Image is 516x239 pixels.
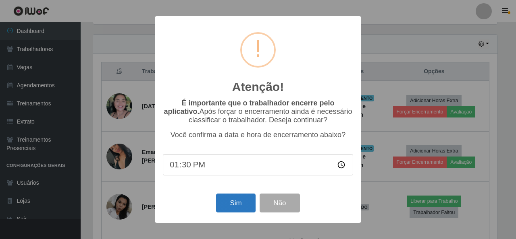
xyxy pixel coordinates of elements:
button: Sim [216,194,255,212]
p: Você confirma a data e hora de encerramento abaixo? [163,131,353,139]
button: Não [260,194,300,212]
b: É importante que o trabalhador encerre pelo aplicativo. [164,99,334,115]
h2: Atenção! [232,80,284,94]
p: Após forçar o encerramento ainda é necessário classificar o trabalhador. Deseja continuar? [163,99,353,124]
